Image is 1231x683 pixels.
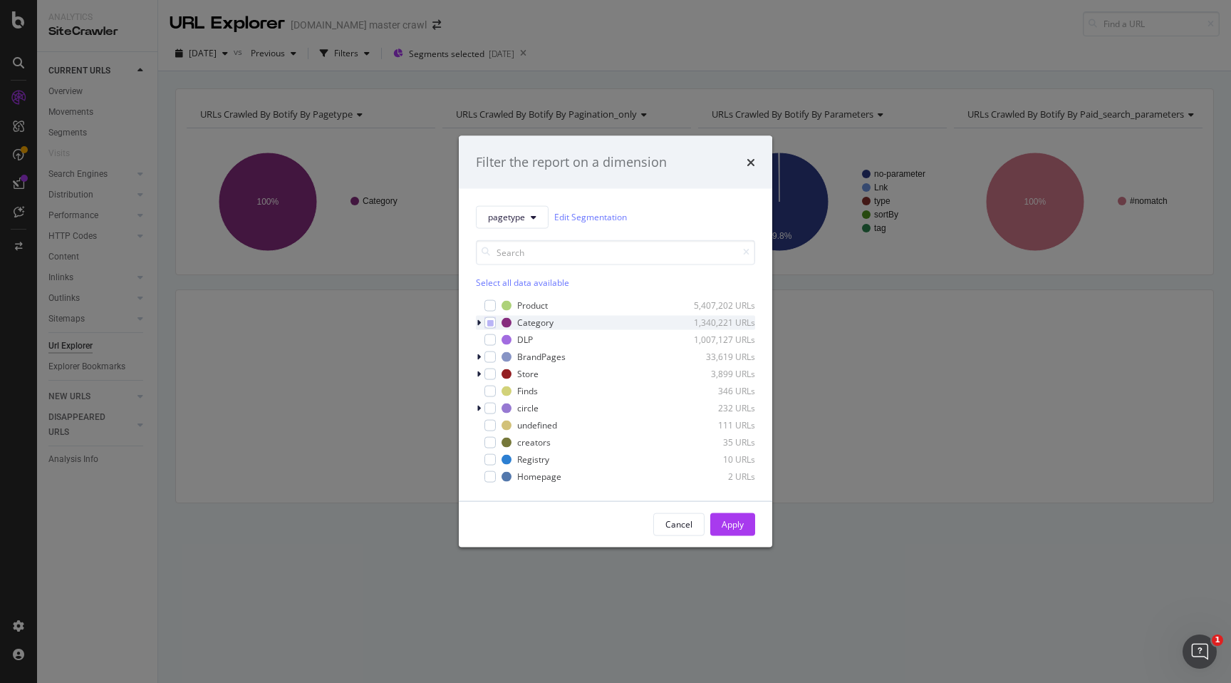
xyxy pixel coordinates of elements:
div: times [747,153,755,172]
div: modal [459,136,772,548]
div: Store [517,368,539,380]
div: Finds [517,385,538,397]
div: 1,007,127 URLs [685,334,755,346]
div: Filter the report on a dimension [476,153,667,172]
div: 111 URLs [685,419,755,431]
div: 232 URLs [685,402,755,414]
span: pagetype [488,211,525,223]
div: DLP [517,334,533,346]
button: Apply [710,513,755,535]
div: Apply [722,518,744,530]
div: 35 URLs [685,436,755,448]
div: BrandPages [517,351,566,363]
div: Select all data available [476,276,755,288]
iframe: Intercom live chat [1183,635,1217,669]
div: Product [517,299,548,312]
div: 33,619 URLs [685,351,755,363]
button: Cancel [653,513,705,535]
div: 2 URLs [685,471,755,483]
a: Edit Segmentation [554,210,627,225]
div: 5,407,202 URLs [685,299,755,312]
div: Homepage [517,471,561,483]
div: 10 URLs [685,453,755,466]
div: 1,340,221 URLs [685,317,755,329]
input: Search [476,240,755,265]
div: Cancel [665,518,692,530]
div: circle [517,402,539,414]
div: 3,899 URLs [685,368,755,380]
span: 1 [1212,635,1223,646]
div: undefined [517,419,557,431]
div: Registry [517,453,549,466]
button: pagetype [476,205,549,228]
div: 346 URLs [685,385,755,397]
div: creators [517,436,551,448]
div: Category [517,317,554,329]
